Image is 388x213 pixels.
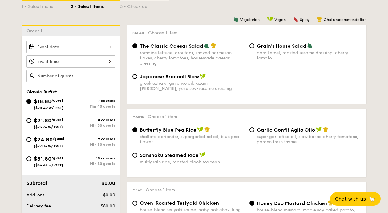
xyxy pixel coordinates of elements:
button: Chat with us🦙 [330,192,381,206]
span: Meat [132,188,142,192]
div: greek extra virgin olive oil, kizami [PERSON_NAME], yuzu soy-sesame dressing [140,81,245,91]
div: 9 courses [71,137,115,141]
div: 2 - Select items [71,1,120,10]
span: Add-ons [26,192,44,198]
div: multigrain rice, roasted black soybean [140,159,245,165]
span: Oven-Roasted Teriyaki Chicken [140,200,219,206]
img: icon-chef-hat.a58ddaea.svg [211,43,216,48]
span: ($34.66 w/ GST) [34,163,63,167]
span: $18.80 [34,98,51,105]
span: /guest [53,137,64,141]
span: ($20.49 w/ GST) [34,106,63,110]
span: Classic Buffet [26,89,57,95]
span: Grain's House Salad [257,43,306,49]
img: icon-add.58712e84.svg [106,70,115,82]
div: romaine lettuce, croutons, shaved parmesan flakes, cherry tomatoes, housemade caesar dressing [140,50,245,66]
div: Min 40 guests [71,104,115,109]
span: $24.80 [34,136,53,143]
img: icon-chef-hat.a58ddaea.svg [204,127,210,132]
div: 1 - Select menu [22,1,71,10]
img: icon-chef-hat.a58ddaea.svg [317,16,322,22]
span: 🦙 [368,195,376,203]
span: Subtotal [26,180,47,186]
div: super garlicfied oil, slow baked cherry tomatoes, garden fresh thyme [257,134,362,145]
span: Choose 1 item [148,30,177,35]
span: Japanese Broccoli Slaw [140,74,199,80]
span: /guest [51,117,63,122]
div: 3 - Check out [120,1,169,10]
img: icon-vegan.f8ff3823.svg [200,73,206,79]
span: $21.80 [34,117,51,124]
input: The Classic Caesar Saladromaine lettuce, croutons, shaved parmesan flakes, cherry tomatoes, house... [132,43,137,48]
img: icon-chef-hat.a58ddaea.svg [323,127,329,132]
img: icon-vegetarian.fe4039eb.svg [307,43,313,48]
span: Honey Duo Mustard Chicken [257,200,327,206]
img: icon-vegan.f8ff3823.svg [197,127,203,132]
input: Oven-Roasted Teriyaki Chickenhouse-blend teriyaki sauce, baby bok choy, king oyster and shiitake ... [132,201,137,206]
span: Chat with us [335,196,366,202]
span: Butterfly Blue Pea Rice [140,127,196,133]
span: Delivery fee [26,203,51,209]
input: Sanshoku Steamed Ricemultigrain rice, roasted black soybean [132,153,137,158]
span: Sanshoku Steamed Rice [140,152,199,158]
input: Japanese Broccoli Slawgreek extra virgin olive oil, kizami [PERSON_NAME], yuzu soy-sesame dressing [132,74,137,79]
input: $21.80/guest($23.76 w/ GST)8 coursesMin 30 guests [26,118,31,123]
span: Choose 1 item [148,114,177,119]
div: Min 30 guests [71,162,115,166]
span: $31.80 [34,155,51,162]
span: Choose 1 item [146,187,175,193]
img: icon-vegan.f8ff3823.svg [267,16,273,22]
span: /guest [51,98,63,103]
span: The Classic Caesar Salad [140,43,203,49]
span: $0.00 [103,192,115,198]
span: /guest [51,156,63,160]
input: Garlic Confit Aglio Oliosuper garlicfied oil, slow baked cherry tomatoes, garden fresh thyme [249,127,254,132]
span: Mains [132,115,144,119]
input: Event date [26,41,115,53]
div: 10 courses [71,156,115,160]
input: $24.80/guest($27.03 w/ GST)9 coursesMin 30 guests [26,137,31,142]
span: ($23.76 w/ GST) [34,125,63,129]
img: icon-chef-hat.a58ddaea.svg [328,200,333,206]
div: 8 courses [71,118,115,122]
span: Vegetarian [240,18,260,22]
span: $80.00 [101,203,115,209]
span: Salad [132,31,144,35]
input: Event time [26,55,115,68]
div: corn kernel, roasted sesame dressing, cherry tomato [257,50,362,61]
img: icon-vegan.f8ff3823.svg [316,127,322,132]
input: $18.80/guest($20.49 w/ GST)7 coursesMin 40 guests [26,99,31,104]
span: Chef's recommendation [324,18,366,22]
input: Grain's House Saladcorn kernel, roasted sesame dressing, cherry tomato [249,43,254,48]
span: $0.00 [101,180,115,186]
img: icon-reduce.1d2dbef1.svg [97,70,106,82]
span: Order 1 [26,28,45,34]
span: ($27.03 w/ GST) [34,144,63,148]
div: 7 courses [71,99,115,103]
div: Min 30 guests [71,123,115,128]
img: icon-spicy.37a8142b.svg [293,16,299,22]
input: $31.80/guest($34.66 w/ GST)10 coursesMin 30 guests [26,156,31,161]
img: icon-vegetarian.fe4039eb.svg [233,16,239,22]
img: icon-vegetarian.fe4039eb.svg [204,43,209,48]
input: Butterfly Blue Pea Riceshallots, coriander, supergarlicfied oil, blue pea flower [132,127,137,132]
span: Garlic Confit Aglio Olio [257,127,315,133]
div: Min 30 guests [71,142,115,147]
input: Honey Duo Mustard Chickenhouse-blend mustard, maple soy baked potato, parsley [249,201,254,206]
div: shallots, coriander, supergarlicfied oil, blue pea flower [140,134,245,145]
span: Vegan [274,18,286,22]
span: Spicy [300,18,309,22]
img: icon-vegan.f8ff3823.svg [199,152,205,158]
input: Number of guests [26,70,115,82]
